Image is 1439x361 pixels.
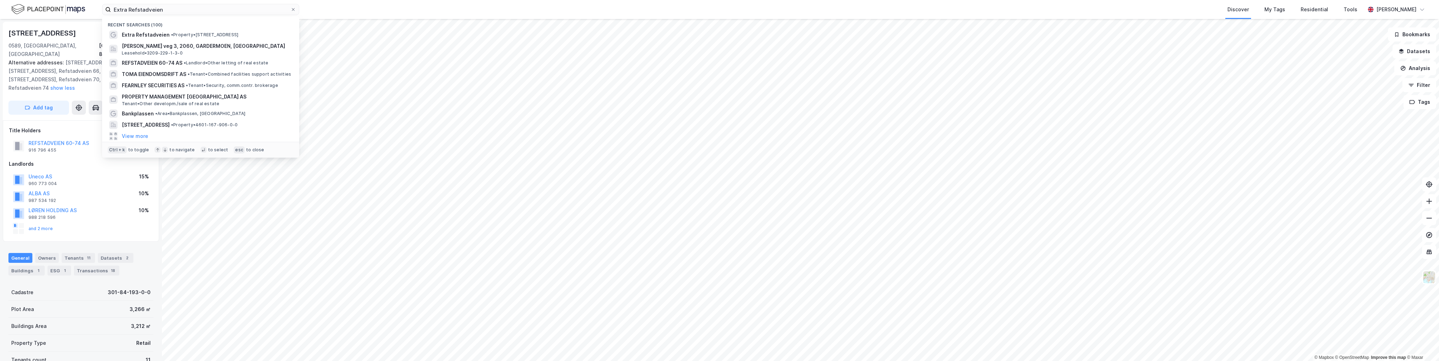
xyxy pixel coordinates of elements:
[171,32,238,38] span: Property • [STREET_ADDRESS]
[8,27,77,39] div: [STREET_ADDRESS]
[1227,5,1249,14] div: Discover
[11,288,33,297] div: Cadastre
[130,305,151,313] div: 3,266 ㎡
[74,266,119,275] div: Transactions
[11,3,85,15] img: logo.f888ab2527a4732fd821a326f86c7f29.svg
[1264,5,1285,14] div: My Tags
[184,60,269,66] span: Landlord • Other letting of real estate
[184,60,186,65] span: •
[61,267,68,274] div: 1
[139,206,149,215] div: 10%
[8,253,32,263] div: General
[8,42,99,58] div: 0589, [GEOGRAPHIC_DATA], [GEOGRAPHIC_DATA]
[8,58,148,92] div: [STREET_ADDRESS], [STREET_ADDRESS], Refstadveien 66, [STREET_ADDRESS], Refstadveien 70, Refstadve...
[9,160,153,168] div: Landlords
[29,215,56,220] div: 988 218 596
[108,146,127,153] div: Ctrl + k
[1402,78,1436,92] button: Filter
[122,93,291,101] span: PROPERTY MANAGEMENT [GEOGRAPHIC_DATA] AS
[99,42,153,58] div: [GEOGRAPHIC_DATA], 84/193
[9,126,153,135] div: Title Holders
[122,81,184,90] span: FEARNLEY SECURITIES AS
[8,59,65,65] span: Alternative addresses:
[108,288,151,297] div: 301-84-193-0-0
[29,181,57,186] div: 960 773 004
[131,322,151,330] div: 3,212 ㎡
[1394,61,1436,75] button: Analysis
[186,83,188,88] span: •
[109,267,117,274] div: 18
[122,109,154,118] span: Bankplassen
[139,189,149,198] div: 10%
[234,146,245,153] div: esc
[11,305,34,313] div: Plot Area
[136,339,151,347] div: Retail
[122,132,148,140] button: View more
[35,253,59,263] div: Owners
[171,122,238,128] span: Property • 4601-167-906-0-0
[1314,355,1334,360] a: Mapbox
[139,172,149,181] div: 15%
[155,111,157,116] span: •
[171,122,173,127] span: •
[111,4,290,15] input: Search by address, cadastre, landlords, tenants or people
[188,71,190,77] span: •
[11,322,46,330] div: Buildings Area
[122,31,170,39] span: Extra Refstadveien
[186,83,278,88] span: Tenant • Security, comm.contr. brokerage
[122,121,170,129] span: [STREET_ADDRESS]
[1376,5,1416,14] div: [PERSON_NAME]
[1301,5,1328,14] div: Residential
[122,101,219,107] span: Tenant • Other developm./sale of real estate
[11,339,46,347] div: Property Type
[122,59,182,67] span: REFSTADVEIEN 60-74 AS
[169,147,195,153] div: to navigate
[1335,355,1369,360] a: OpenStreetMap
[102,17,299,29] div: Recent searches (100)
[208,147,228,153] div: to select
[1344,5,1357,14] div: Tools
[1393,44,1436,58] button: Datasets
[122,50,183,56] span: Leasehold • 3209-229-1-3-0
[171,32,173,37] span: •
[48,266,71,275] div: ESG
[188,71,291,77] span: Tenant • Combined facilities support activities
[29,198,56,203] div: 987 534 192
[128,147,149,153] div: to toggle
[246,147,264,153] div: to close
[35,267,42,274] div: 1
[8,101,69,115] button: Add tag
[124,254,131,261] div: 2
[98,253,133,263] div: Datasets
[8,266,45,275] div: Buildings
[122,42,291,50] span: [PERSON_NAME] veg 3, 2060, GARDERMOEN, [GEOGRAPHIC_DATA]
[1403,95,1436,109] button: Tags
[1404,327,1439,361] iframe: Chat Widget
[122,70,186,78] span: TOMA EIENDOMSDRIFT AS
[1422,271,1436,284] img: Z
[1388,27,1436,42] button: Bookmarks
[85,254,92,261] div: 11
[29,147,56,153] div: 916 796 455
[155,111,245,116] span: Area • Bankplassen, [GEOGRAPHIC_DATA]
[62,253,95,263] div: Tenants
[1371,355,1406,360] a: Improve this map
